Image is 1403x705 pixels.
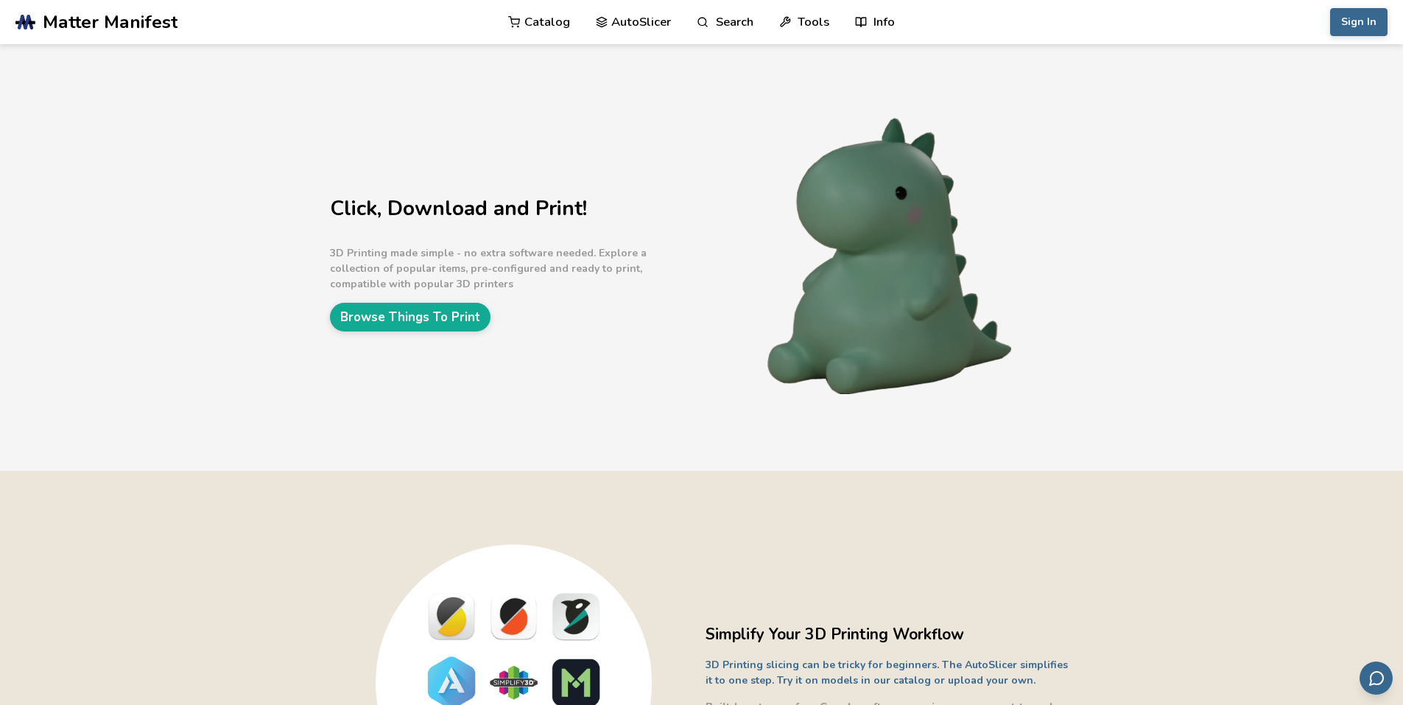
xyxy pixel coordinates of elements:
span: Matter Manifest [43,12,177,32]
button: Send feedback via email [1360,662,1393,695]
h1: Click, Download and Print! [330,197,698,220]
h2: Simplify Your 3D Printing Workflow [706,623,1074,646]
p: 3D Printing slicing can be tricky for beginners. The AutoSlicer simplifies it to one step. Try it... [706,657,1074,688]
a: Browse Things To Print [330,303,490,332]
p: 3D Printing made simple - no extra software needed. Explore a collection of popular items, pre-co... [330,245,698,292]
button: Sign In [1330,8,1388,36]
